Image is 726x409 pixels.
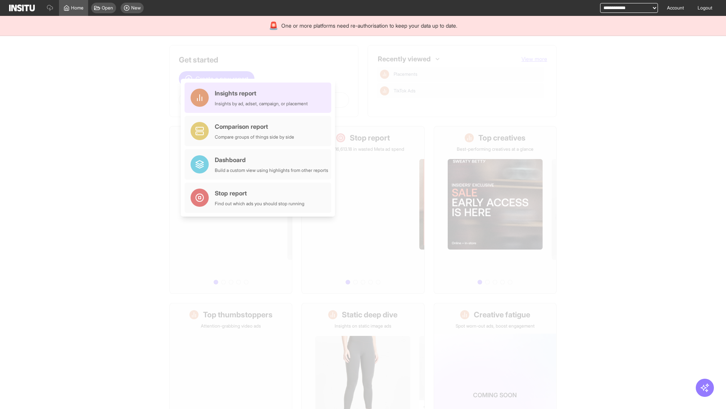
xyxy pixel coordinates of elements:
[102,5,113,11] span: Open
[215,201,304,207] div: Find out which ads you should stop running
[215,89,308,98] div: Insights report
[281,22,457,30] span: One or more platforms need re-authorisation to keep your data up to date.
[215,167,328,173] div: Build a custom view using highlights from other reports
[71,5,84,11] span: Home
[215,155,328,164] div: Dashboard
[215,189,304,198] div: Stop report
[215,122,294,131] div: Comparison report
[131,5,141,11] span: New
[215,134,294,140] div: Compare groups of things side by side
[215,101,308,107] div: Insights by ad, adset, campaign, or placement
[269,20,278,31] div: 🚨
[9,5,35,11] img: Logo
